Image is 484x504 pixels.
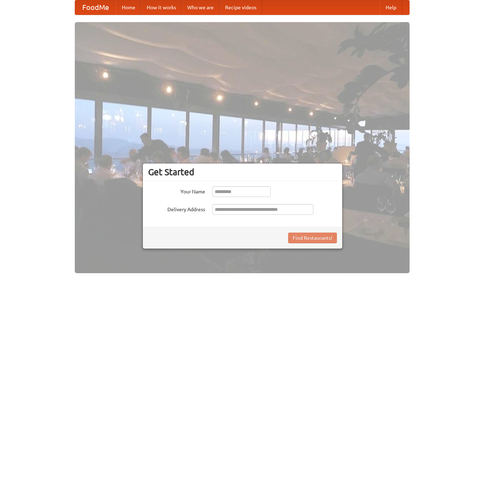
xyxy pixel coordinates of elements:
[148,186,205,195] label: Your Name
[182,0,219,15] a: Who we are
[116,0,141,15] a: Home
[219,0,262,15] a: Recipe videos
[148,204,205,213] label: Delivery Address
[288,233,337,243] button: Find Restaurants!
[380,0,402,15] a: Help
[75,0,116,15] a: FoodMe
[141,0,182,15] a: How it works
[148,167,337,177] h3: Get Started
